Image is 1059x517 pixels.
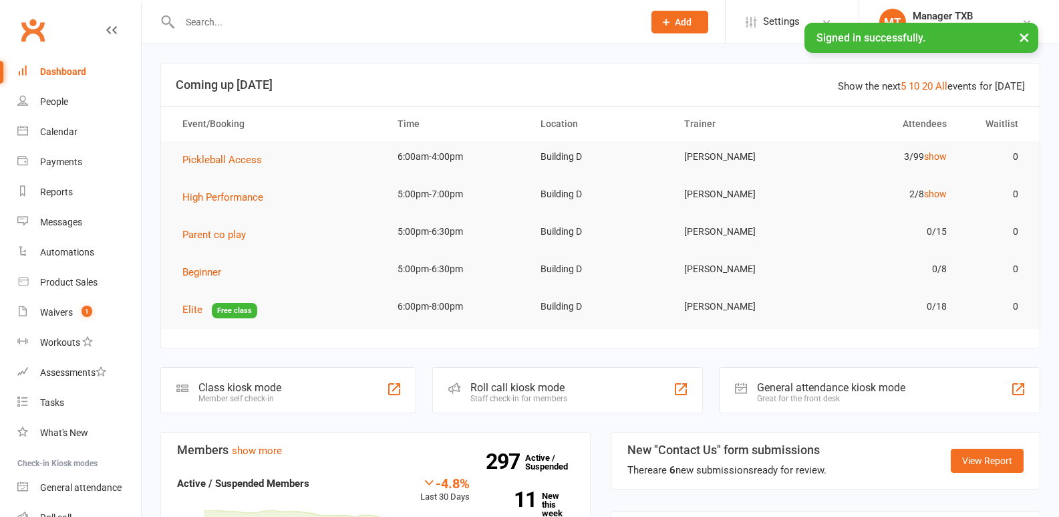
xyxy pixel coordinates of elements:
[17,473,141,503] a: General attendance kiosk mode
[40,337,80,348] div: Workouts
[924,151,947,162] a: show
[901,80,906,92] a: 5
[913,10,1008,22] div: Manager TXB
[40,307,73,318] div: Waivers
[40,157,82,167] div: Payments
[40,247,94,257] div: Automations
[17,388,141,418] a: Tasks
[198,394,281,403] div: Member self check-in
[627,443,826,457] h3: New "Contact Us" form submissions
[959,253,1030,285] td: 0
[528,216,672,247] td: Building D
[420,476,470,504] div: Last 30 Days
[17,418,141,448] a: What's New
[40,66,86,77] div: Dashboard
[386,141,529,173] td: 6:00am-4:00pm
[672,291,816,322] td: [PERSON_NAME]
[528,253,672,285] td: Building D
[182,264,231,280] button: Beginner
[82,306,92,317] span: 1
[177,443,574,457] h3: Members
[922,80,933,92] a: 20
[420,476,470,490] div: -4.8%
[672,141,816,173] td: [PERSON_NAME]
[40,187,73,197] div: Reports
[909,80,919,92] a: 10
[17,298,141,328] a: Waivers 1
[40,397,64,408] div: Tasks
[815,291,959,322] td: 0/18
[528,179,672,210] td: Building D
[879,9,906,35] div: MT
[17,268,141,298] a: Product Sales
[924,189,947,199] a: show
[182,189,273,205] button: High Performance
[528,141,672,173] td: Building D
[815,216,959,247] td: 0/15
[757,394,905,403] div: Great for the front desk
[669,464,675,476] strong: 6
[672,216,816,247] td: [PERSON_NAME]
[528,291,672,322] td: Building D
[490,490,537,510] strong: 11
[232,445,282,457] a: show more
[182,266,221,278] span: Beginner
[40,126,78,137] div: Calendar
[17,147,141,177] a: Payments
[182,229,246,241] span: Parent co play
[838,78,1025,94] div: Show the next events for [DATE]
[40,96,68,107] div: People
[17,87,141,117] a: People
[816,31,925,44] span: Signed in successfully.
[17,177,141,207] a: Reports
[182,191,263,203] span: High Performance
[672,253,816,285] td: [PERSON_NAME]
[176,13,634,31] input: Search...
[17,328,141,358] a: Workouts
[1012,23,1036,51] button: ×
[17,57,141,87] a: Dashboard
[763,7,800,37] span: Settings
[40,427,88,438] div: What's New
[40,217,82,227] div: Messages
[959,291,1030,322] td: 0
[182,302,257,318] button: EliteFree class
[470,381,567,394] div: Roll call kiosk mode
[386,179,529,210] td: 5:00pm-7:00pm
[935,80,947,92] a: All
[959,107,1030,141] th: Waitlist
[627,462,826,478] div: There are new submissions ready for review.
[17,358,141,388] a: Assessments
[386,216,529,247] td: 5:00pm-6:30pm
[40,482,122,493] div: General attendance
[913,22,1008,34] div: [US_STATE]-Badminton
[182,154,262,166] span: Pickleball Access
[182,227,255,243] button: Parent co play
[386,107,529,141] th: Time
[177,478,309,490] strong: Active / Suspended Members
[525,443,584,481] a: 297Active / Suspended
[651,11,708,33] button: Add
[815,141,959,173] td: 3/99
[486,451,525,472] strong: 297
[959,216,1030,247] td: 0
[17,117,141,147] a: Calendar
[40,367,106,378] div: Assessments
[386,291,529,322] td: 6:00pm-8:00pm
[815,107,959,141] th: Attendees
[17,237,141,268] a: Automations
[672,107,816,141] th: Trainer
[176,78,1025,92] h3: Coming up [DATE]
[528,107,672,141] th: Location
[198,381,281,394] div: Class kiosk mode
[672,179,816,210] td: [PERSON_NAME]
[470,394,567,403] div: Staff check-in for members
[815,179,959,210] td: 2/8
[40,277,98,288] div: Product Sales
[386,253,529,285] td: 5:00pm-6:30pm
[757,381,905,394] div: General attendance kiosk mode
[17,207,141,237] a: Messages
[959,141,1030,173] td: 0
[675,17,692,27] span: Add
[212,303,257,318] span: Free class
